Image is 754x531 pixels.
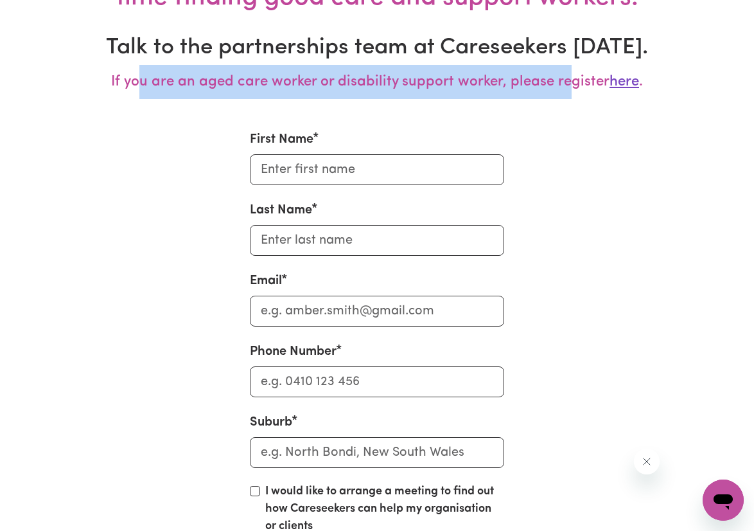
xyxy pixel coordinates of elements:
label: Suburb [250,413,292,432]
input: Enter first name [250,154,504,185]
h5: If you are an aged care worker or disability support worker, please register . [75,65,678,99]
input: e.g. North Bondi, New South Wales [250,437,504,468]
label: Phone Number [250,342,337,361]
input: e.g. 0410 123 456 [250,366,504,397]
iframe: Close message [634,449,660,474]
label: First Name [250,130,313,149]
label: Email [250,271,282,291]
label: Last Name [250,201,312,220]
span: Need any help? [8,9,78,19]
iframe: Button to launch messaging window [703,480,744,521]
a: here [609,75,639,89]
input: e.g. amber.smith@gmail.com [250,296,504,327]
input: Enter last name [250,225,504,256]
h3: Talk to the partnerships team at Careseekers [DATE]. [75,31,678,65]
